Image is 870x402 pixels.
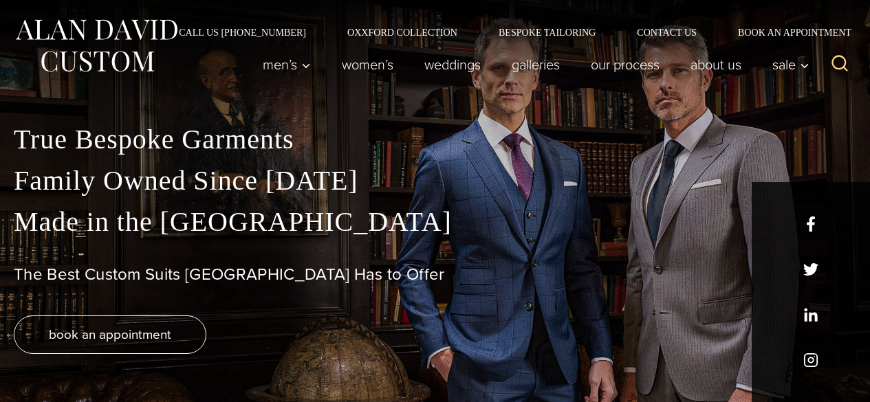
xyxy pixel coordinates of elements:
[616,27,717,37] a: Contact Us
[823,48,856,81] button: View Search Form
[14,315,206,354] a: book an appointment
[158,27,856,37] nav: Secondary Navigation
[497,51,576,78] a: Galleries
[327,51,409,78] a: Women’s
[717,27,856,37] a: Book an Appointment
[327,27,478,37] a: Oxxford Collection
[772,58,809,71] span: Sale
[675,51,757,78] a: About Us
[49,324,171,344] span: book an appointment
[263,58,311,71] span: Men’s
[248,51,817,78] nav: Primary Navigation
[158,27,327,37] a: Call Us [PHONE_NUMBER]
[576,51,675,78] a: Our Process
[14,119,856,243] p: True Bespoke Garments Family Owned Since [DATE] Made in the [GEOGRAPHIC_DATA]
[14,15,179,76] img: Alan David Custom
[409,51,497,78] a: weddings
[478,27,616,37] a: Bespoke Tailoring
[14,265,856,284] h1: The Best Custom Suits [GEOGRAPHIC_DATA] Has to Offer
